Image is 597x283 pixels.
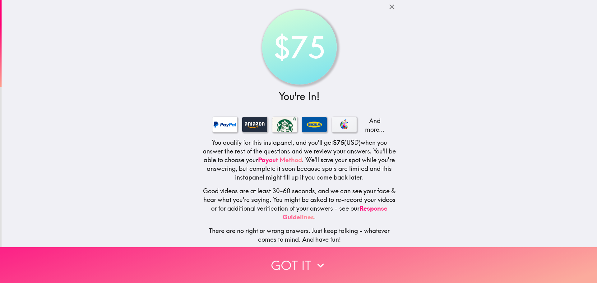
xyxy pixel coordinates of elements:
h5: There are no right or wrong answers. Just keep talking - whatever comes to mind. And have fun! [202,226,396,244]
div: $75 [265,13,334,82]
h3: You're In! [202,89,396,103]
p: And more... [362,116,386,134]
a: Payout Method [258,156,302,164]
h5: Good videos are at least 30-60 seconds, and we can see your face & hear what you're saying. You m... [202,187,396,221]
b: $75 [333,139,344,146]
h5: You qualify for this instapanel, and you'll get (USD) when you answer the rest of the questions a... [202,138,396,182]
a: Response Guidelines [283,204,387,221]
